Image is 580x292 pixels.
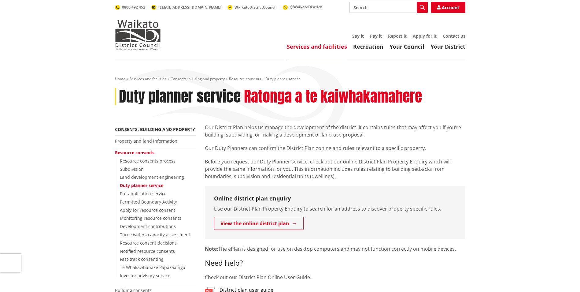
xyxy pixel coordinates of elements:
[120,182,163,188] a: Duty planner service
[353,43,383,50] a: Recreation
[115,126,195,132] a: Consents, building and property
[120,232,190,238] a: Three waters capacity assessment
[205,274,465,281] p: Check out our District Plan Online User Guide.
[130,76,166,81] a: Services and facilities
[119,88,241,106] h1: Duty planner service
[151,5,221,10] a: [EMAIL_ADDRESS][DOMAIN_NAME]
[120,174,184,180] a: Land development engineering
[120,199,177,205] a: Permitted Boundary Activity
[205,144,465,152] p: Our Duty Planners can confirm the District Plan zoning and rules relevant to a specific property.
[120,158,175,164] a: Resource consents process
[287,43,347,50] a: Services and facilities
[235,5,277,10] span: WaikatoDistrictCouncil
[349,2,428,13] input: Search input
[122,5,145,10] span: 0800 492 452
[115,20,161,50] img: Waikato District Council - Te Kaunihera aa Takiwaa o Waikato
[214,217,304,230] a: View the online district plan
[431,2,465,13] a: Account
[283,4,322,9] a: @WaikatoDistrict
[430,43,465,50] a: Your District
[370,33,382,39] a: Pay it
[115,76,125,81] a: Home
[120,215,181,221] a: Monitoring resource consents
[205,245,218,252] strong: Note:
[158,5,221,10] span: [EMAIL_ADDRESS][DOMAIN_NAME]
[443,33,465,39] a: Contact us
[115,138,177,144] a: Property and land information
[214,195,456,202] h3: Online district plan enquiry
[214,205,456,212] p: Use our District Plan Property Enquiry to search for an address to discover property specific rules.
[205,245,465,253] p: The ePlan is designed for use on desktop computers and may not function correctly on mobile devices.
[120,256,164,262] a: Fast-track consenting
[120,166,144,172] a: Subdivision
[227,5,277,10] a: WaikatoDistrictCouncil
[120,264,185,270] a: Te Whakawhanake Papakaainga
[388,33,407,39] a: Report it
[205,259,465,268] h3: Need help?
[171,76,225,81] a: Consents, building and property
[352,33,364,39] a: Say it
[265,76,301,81] span: Duty planner service
[205,158,465,180] p: Before you request our Duty Planner service, check out our online District Plan Property Enquiry ...
[390,43,424,50] a: Your Council
[413,33,437,39] a: Apply for it
[229,76,261,81] a: Resource consents
[290,4,322,9] span: @WaikatoDistrict
[120,273,170,279] a: Investor advisory service
[120,240,177,246] a: Resource consent decisions
[115,77,465,82] nav: breadcrumb
[115,5,145,10] a: 0800 492 452
[120,191,167,197] a: Pre-application service
[120,207,175,213] a: Apply for resource consent
[120,248,175,254] a: Notified resource consents
[244,88,422,106] h2: Ratonga a te kaiwhakamahere
[205,124,465,138] p: Our District Plan helps us manage the development of the district. It contains rules that may aff...
[120,223,176,229] a: Development contributions
[115,150,154,155] a: Resource consents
